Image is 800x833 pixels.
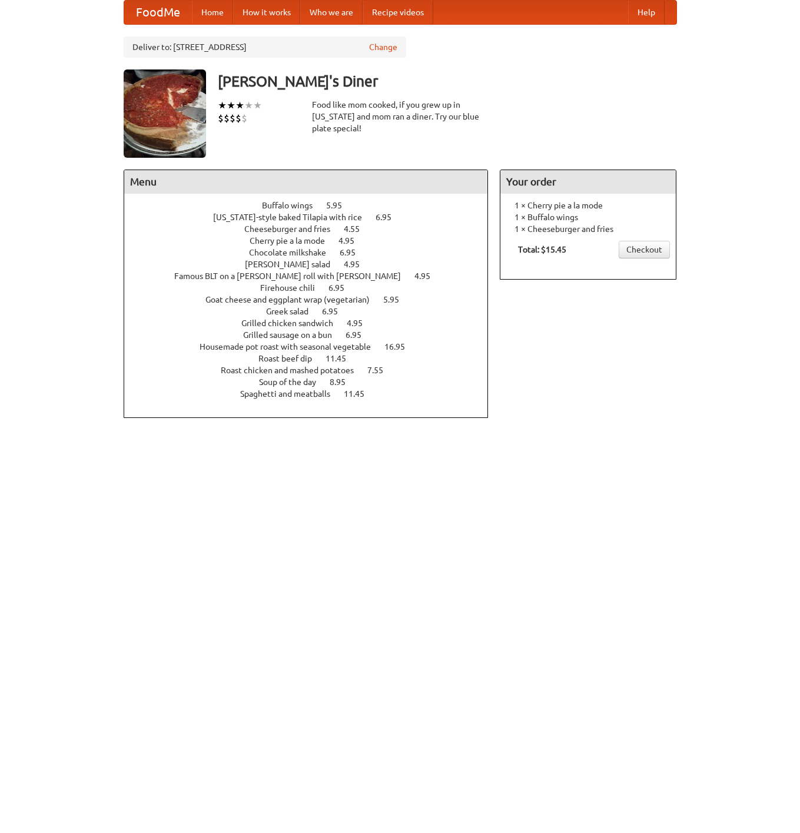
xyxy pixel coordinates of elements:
span: Buffalo wings [262,201,324,210]
span: 5.95 [383,295,411,304]
a: Grilled chicken sandwich 4.95 [241,318,384,328]
h3: [PERSON_NAME]'s Diner [218,69,677,93]
h4: Menu [124,170,488,194]
span: 6.95 [340,248,367,257]
b: Total: $15.45 [518,245,566,254]
a: Grilled sausage on a bun 6.95 [243,330,383,340]
li: ★ [218,99,227,112]
span: 11.45 [344,389,376,399]
a: Chocolate milkshake 6.95 [249,248,377,257]
li: ★ [244,99,253,112]
span: 8.95 [330,377,357,387]
li: $ [230,112,235,125]
a: Goat cheese and eggplant wrap (vegetarian) 5.95 [205,295,421,304]
span: Grilled sausage on a bun [243,330,344,340]
span: Grilled chicken sandwich [241,318,345,328]
span: 7.55 [367,366,395,375]
span: Greek salad [266,307,320,316]
a: Cherry pie a la mode 4.95 [250,236,376,245]
span: 5.95 [326,201,354,210]
span: Roast beef dip [258,354,324,363]
span: 6.95 [322,307,350,316]
span: Cherry pie a la mode [250,236,337,245]
li: $ [224,112,230,125]
div: Deliver to: [STREET_ADDRESS] [124,36,406,58]
a: Firehouse chili 6.95 [260,283,366,293]
span: 16.95 [384,342,417,351]
span: Famous BLT on a [PERSON_NAME] roll with [PERSON_NAME] [174,271,413,281]
span: Spaghetti and meatballs [240,389,342,399]
li: ★ [253,99,262,112]
a: Help [628,1,665,24]
div: Food like mom cooked, if you grew up in [US_STATE] and mom ran a diner. Try our blue plate special! [312,99,489,134]
li: $ [218,112,224,125]
a: Greek salad 6.95 [266,307,360,316]
a: Who we are [300,1,363,24]
span: Housemade pot roast with seasonal vegetable [200,342,383,351]
a: Famous BLT on a [PERSON_NAME] roll with [PERSON_NAME] 4.95 [174,271,452,281]
span: Goat cheese and eggplant wrap (vegetarian) [205,295,381,304]
span: 4.55 [344,224,371,234]
a: Checkout [619,241,670,258]
li: $ [241,112,247,125]
h4: Your order [500,170,676,194]
span: Roast chicken and mashed potatoes [221,366,366,375]
span: 4.95 [344,260,371,269]
a: [PERSON_NAME] salad 4.95 [245,260,381,269]
span: 4.95 [347,318,374,328]
span: 11.45 [326,354,358,363]
a: Roast beef dip 11.45 [258,354,368,363]
span: [US_STATE]-style baked Tilapia with rice [213,213,374,222]
span: 6.95 [346,330,373,340]
span: 6.95 [376,213,403,222]
img: angular.jpg [124,69,206,158]
a: Soup of the day 8.95 [259,377,367,387]
li: ★ [227,99,235,112]
span: Firehouse chili [260,283,327,293]
li: 1 × Cheeseburger and fries [506,223,670,235]
a: Spaghetti and meatballs 11.45 [240,389,386,399]
a: How it works [233,1,300,24]
span: [PERSON_NAME] salad [245,260,342,269]
a: Roast chicken and mashed potatoes 7.55 [221,366,405,375]
a: FoodMe [124,1,192,24]
span: Soup of the day [259,377,328,387]
a: [US_STATE]-style baked Tilapia with rice 6.95 [213,213,413,222]
li: 1 × Buffalo wings [506,211,670,223]
a: Home [192,1,233,24]
span: Cheeseburger and fries [244,224,342,234]
span: 6.95 [328,283,356,293]
li: 1 × Cherry pie a la mode [506,200,670,211]
a: Cheeseburger and fries 4.55 [244,224,381,234]
a: Recipe videos [363,1,433,24]
a: Housemade pot roast with seasonal vegetable 16.95 [200,342,427,351]
a: Buffalo wings 5.95 [262,201,364,210]
span: Chocolate milkshake [249,248,338,257]
span: 4.95 [338,236,366,245]
li: $ [235,112,241,125]
span: 4.95 [414,271,442,281]
a: Change [369,41,397,53]
li: ★ [235,99,244,112]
